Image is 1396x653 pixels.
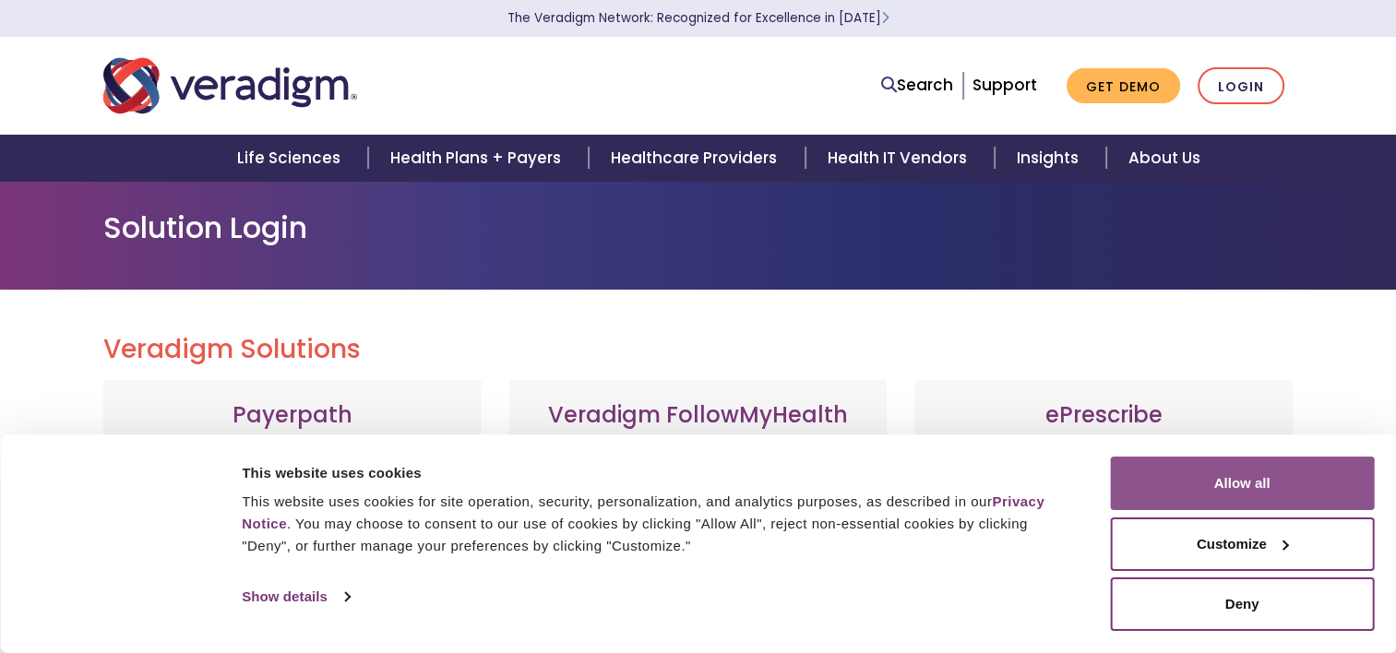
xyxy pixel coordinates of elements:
[215,135,368,182] a: Life Sciences
[1110,457,1374,510] button: Allow all
[995,135,1106,182] a: Insights
[1067,68,1180,104] a: Get Demo
[242,583,349,611] a: Show details
[103,334,1294,365] h2: Veradigm Solutions
[1110,577,1374,631] button: Deny
[103,55,357,116] img: Veradigm logo
[242,491,1068,557] div: This website uses cookies for site operation, security, personalization, and analytics purposes, ...
[1106,135,1223,182] a: About Us
[1110,517,1374,571] button: Customize
[972,74,1037,96] a: Support
[589,135,805,182] a: Healthcare Providers
[368,135,589,182] a: Health Plans + Payers
[242,462,1068,484] div: This website uses cookies
[103,210,1294,245] h1: Solution Login
[507,9,889,27] a: The Veradigm Network: Recognized for Excellence in [DATE]Learn More
[528,402,869,429] h3: Veradigm FollowMyHealth
[805,135,995,182] a: Health IT Vendors
[881,73,953,98] a: Search
[122,402,463,429] h3: Payerpath
[1198,67,1284,105] a: Login
[933,402,1274,429] h3: ePrescribe
[881,9,889,27] span: Learn More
